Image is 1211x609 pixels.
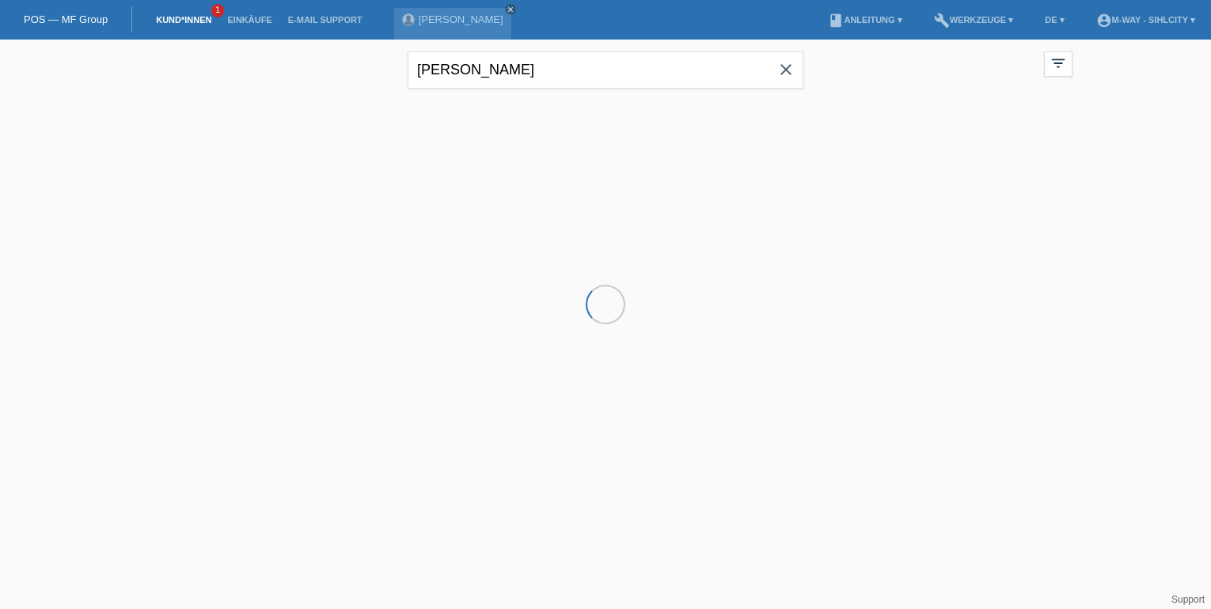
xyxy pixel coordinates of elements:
[211,4,224,17] span: 1
[408,51,803,89] input: Suche...
[1037,15,1072,25] a: DE ▾
[820,15,909,25] a: bookAnleitung ▾
[926,15,1022,25] a: buildWerkzeuge ▾
[507,6,514,13] i: close
[1096,13,1112,28] i: account_circle
[1088,15,1203,25] a: account_circlem-way - Sihlcity ▾
[776,60,795,79] i: close
[934,13,950,28] i: build
[1171,594,1205,605] a: Support
[1050,55,1067,72] i: filter_list
[24,13,108,25] a: POS — MF Group
[505,4,516,15] a: close
[419,13,503,25] a: [PERSON_NAME]
[280,15,370,25] a: E-Mail Support
[148,15,219,25] a: Kund*innen
[219,15,279,25] a: Einkäufe
[828,13,844,28] i: book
